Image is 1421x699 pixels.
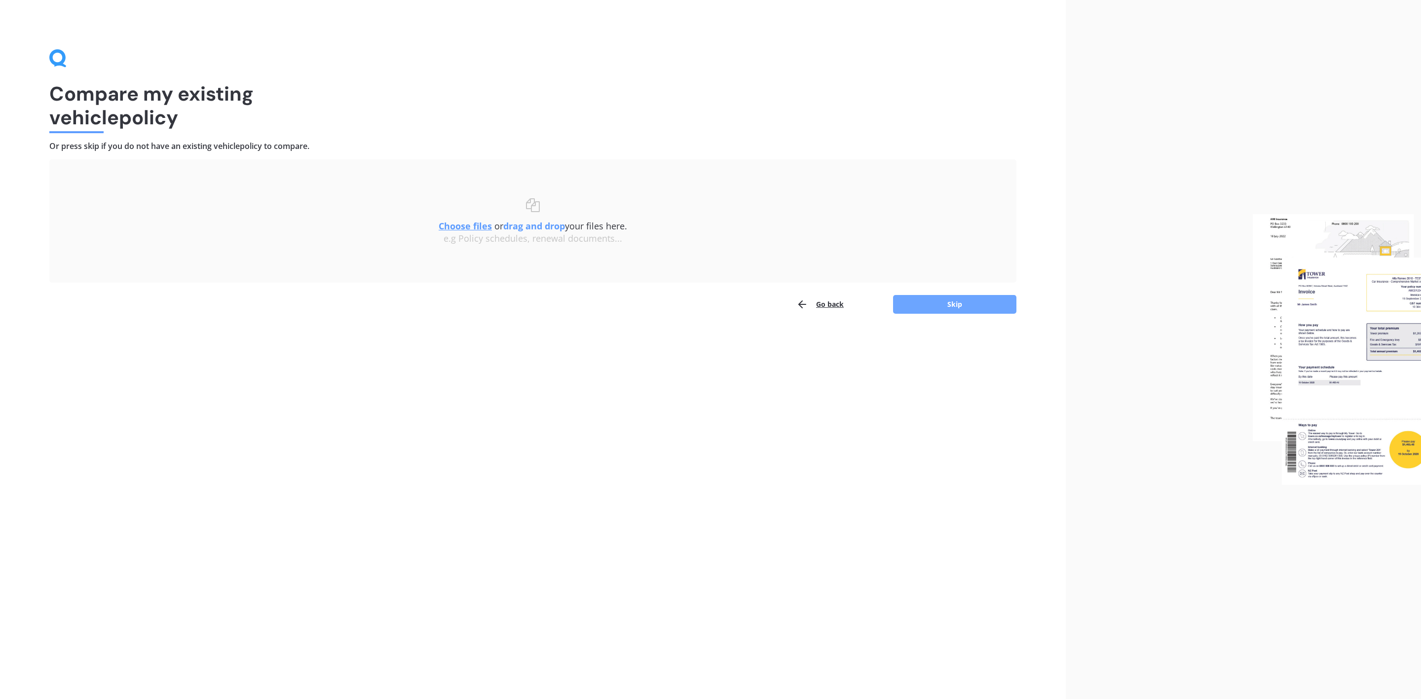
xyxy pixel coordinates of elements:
u: Choose files [439,220,492,232]
img: files.webp [1253,214,1421,485]
button: Skip [893,295,1016,314]
div: e.g Policy schedules, renewal documents... [69,233,997,244]
h1: Compare my existing vehicle policy [49,82,1016,129]
h4: Or press skip if you do not have an existing vehicle policy to compare. [49,141,1016,151]
span: or your files here. [439,220,627,232]
b: drag and drop [503,220,565,232]
button: Go back [796,294,844,314]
